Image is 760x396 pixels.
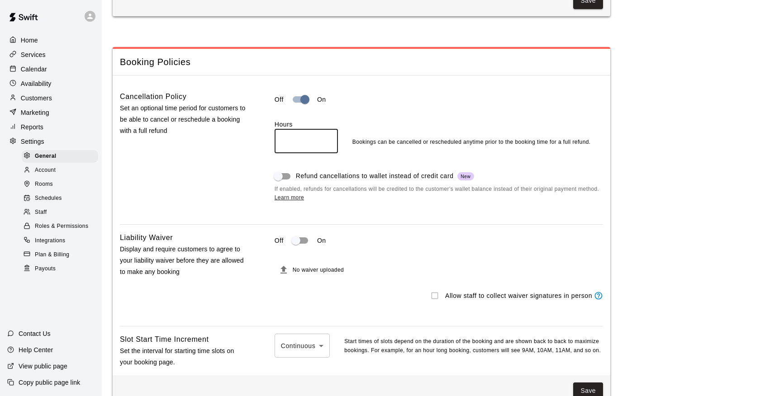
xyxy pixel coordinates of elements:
span: Rooms [35,180,53,189]
a: Reports [7,120,95,134]
button: File must be a PDF with max upload size of 2MB [275,261,293,279]
div: Account [22,164,98,177]
a: Settings [7,135,95,148]
p: Reports [21,123,43,132]
a: Integrations [22,234,102,248]
p: Off [275,95,284,104]
span: No waiver uploaded [293,267,344,273]
p: On [317,236,326,245]
div: Staff [22,206,98,219]
a: Plan & Billing [22,248,102,262]
p: Customers [21,94,52,103]
a: Roles & Permissions [22,220,102,234]
h6: Liability Waiver [120,232,173,244]
h6: Slot Start Time Increment [120,334,209,345]
a: Payouts [22,262,102,276]
p: Marketing [21,108,49,117]
div: Rooms [22,178,98,191]
span: New [457,173,475,180]
p: Home [21,36,38,45]
p: On [317,95,326,104]
a: Availability [7,77,95,90]
a: Home [7,33,95,47]
a: Services [7,48,95,61]
div: General [22,150,98,163]
p: Calendar [21,65,47,74]
p: Allow staff to collect waiver signatures in person [445,291,592,301]
span: Plan & Billing [35,250,69,259]
span: Schedules [35,194,62,203]
span: Staff [35,208,47,217]
div: Schedules [22,192,98,205]
div: Plan & Billing [22,249,98,261]
p: Availability [21,79,52,88]
div: Integrations [22,235,98,247]
span: Account [35,166,56,175]
p: Settings [21,137,44,146]
a: Marketing [7,106,95,119]
span: Integrations [35,236,66,245]
a: Account [22,163,102,177]
span: Booking Policies [120,56,603,68]
a: Schedules [22,192,102,206]
span: Refund cancellations to wallet instead of credit card [296,171,474,181]
p: Start times of slots depend on the duration of the booking and are shown back to back to maximize... [344,337,603,355]
p: Copy public page link [19,378,80,387]
p: Help Center [19,345,53,354]
div: Roles & Permissions [22,220,98,233]
a: Rooms [22,178,102,192]
svg: Staff members will be able to display waivers to customers in person (via the calendar or custome... [594,291,603,300]
h6: Cancellation Policy [120,91,186,103]
p: Display and require customers to agree to your liability waiver before they are allowed to make a... [120,244,246,278]
a: Learn more [275,194,304,201]
p: Set the interval for starting time slots on your booking page. [120,345,246,368]
p: Set an optional time period for customers to be able to cancel or reschedule a booking with a ful... [120,103,246,137]
a: Customers [7,91,95,105]
span: If enabled, refunds for cancellations will be credited to the customer's wallet balance instead o... [275,185,603,203]
p: Services [21,50,46,59]
span: Payouts [35,264,56,273]
p: Off [275,236,284,245]
a: General [22,149,102,163]
p: Contact Us [19,329,51,338]
span: General [35,152,57,161]
a: Calendar [7,62,95,76]
a: Staff [22,206,102,220]
p: Bookings can be cancelled or rescheduled anytime prior to the booking time for a full refund. [352,138,591,147]
label: Hours [275,120,338,129]
p: View public page [19,362,67,371]
div: Payouts [22,263,98,275]
span: Roles & Permissions [35,222,88,231]
div: Continuous [275,334,330,358]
